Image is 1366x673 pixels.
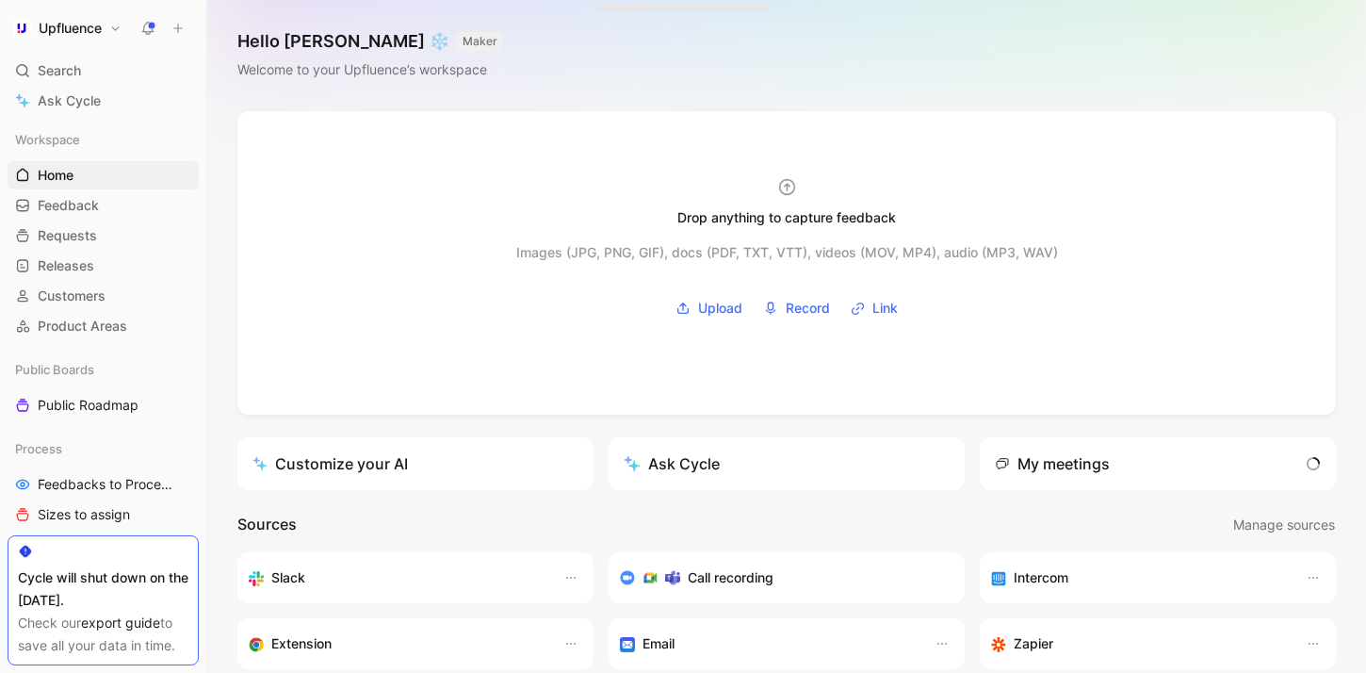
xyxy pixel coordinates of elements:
[38,166,73,185] span: Home
[1233,514,1335,536] span: Manage sources
[8,161,199,189] a: Home
[8,435,199,463] div: Process
[844,294,904,322] button: Link
[620,632,916,655] div: Forward emails to your feedback inbox
[677,206,896,229] div: Drop anything to capture feedback
[271,566,305,589] h3: Slack
[609,437,965,490] button: Ask Cycle
[8,355,199,384] div: Public Boards
[872,297,898,320] span: Link
[8,87,199,115] a: Ask Cycle
[8,470,199,499] a: Feedbacks to Process
[8,312,199,340] a: Product Areas
[38,90,101,112] span: Ask Cycle
[38,396,138,415] span: Public Roadmap
[15,360,94,379] span: Public Boards
[642,632,675,655] h3: Email
[786,297,830,320] span: Record
[39,20,102,37] h1: Upfluence
[81,615,160,631] a: export guide
[12,19,31,38] img: Upfluence
[38,317,127,336] span: Product Areas
[698,297,742,320] span: Upload
[516,241,1058,264] div: Images (JPG, PNG, GIF), docs (PDF, TXT, VTT), videos (MOV, MP4), audio (MP3, WAV)
[252,452,408,475] div: Customize your AI
[1014,566,1068,589] h3: Intercom
[8,391,199,419] a: Public Roadmap
[38,505,130,524] span: Sizes to assign
[237,30,503,53] h1: Hello [PERSON_NAME] ❄️
[8,252,199,280] a: Releases
[38,287,106,305] span: Customers
[756,294,837,322] button: Record
[8,435,199,589] div: ProcessFeedbacks to ProcessSizes to assignOutput to assignBusiness Focus to assign
[38,226,97,245] span: Requests
[237,58,503,81] div: Welcome to your Upfluence’s workspace
[624,452,720,475] div: Ask Cycle
[8,222,199,250] a: Requests
[457,32,503,51] button: MAKER
[237,437,594,490] a: Customize your AI
[991,566,1287,589] div: Sync your customers, send feedback and get updates in Intercom
[1232,513,1336,537] button: Manage sources
[38,59,81,82] span: Search
[15,439,62,458] span: Process
[237,513,297,537] h2: Sources
[8,125,199,154] div: Workspace
[8,355,199,419] div: Public BoardsPublic Roadmap
[18,566,188,612] div: Cycle will shut down on the [DATE].
[8,57,199,85] div: Search
[15,130,80,149] span: Workspace
[669,294,749,322] button: Upload
[18,612,188,657] div: Check our to save all your data in time.
[249,566,545,589] div: Sync your customers, send feedback and get updates in Slack
[38,475,172,494] span: Feedbacks to Process
[620,566,938,589] div: Record & transcribe meetings from Zoom, Meet & Teams.
[249,632,545,655] div: Capture feedback from anywhere on the web
[1014,632,1053,655] h3: Zapier
[995,452,1110,475] div: My meetings
[8,501,199,529] a: Sizes to assign
[991,632,1287,655] div: Capture feedback from thousands of sources with Zapier (survey results, recordings, sheets, etc).
[38,196,99,215] span: Feedback
[271,632,332,655] h3: Extension
[38,256,94,275] span: Releases
[8,15,126,41] button: UpfluenceUpfluence
[8,531,199,559] a: Output to assign
[8,191,199,220] a: Feedback
[688,566,773,589] h3: Call recording
[8,282,199,310] a: Customers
